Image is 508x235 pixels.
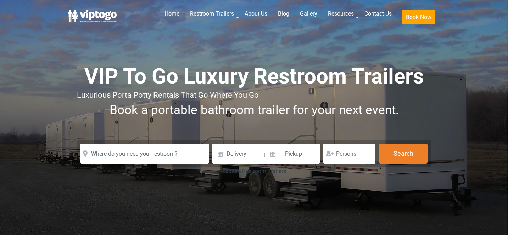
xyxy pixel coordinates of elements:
[359,6,397,22] a: Contact Us
[295,6,323,22] a: Gallery
[80,144,209,164] input: Where do you need your restroom?
[323,6,359,22] a: Resources
[264,144,265,166] span: |
[159,6,185,22] a: Home
[185,6,239,22] a: Restroom Trailers
[110,103,399,117] span: Book a portable bathroom trailer for your next event.
[239,6,273,22] a: About Us
[77,91,259,99] span: Luxurious Porta Potty Rentals That Go Where You Go
[212,144,263,164] input: Delivery
[266,144,320,164] input: Pickup
[397,6,440,29] a: Book Now
[323,144,375,164] input: Persons
[84,64,424,89] span: VIP To Go Luxury Restroom Trailers
[273,6,295,22] a: Blog
[402,10,435,24] button: Book Now
[379,144,428,164] button: Search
